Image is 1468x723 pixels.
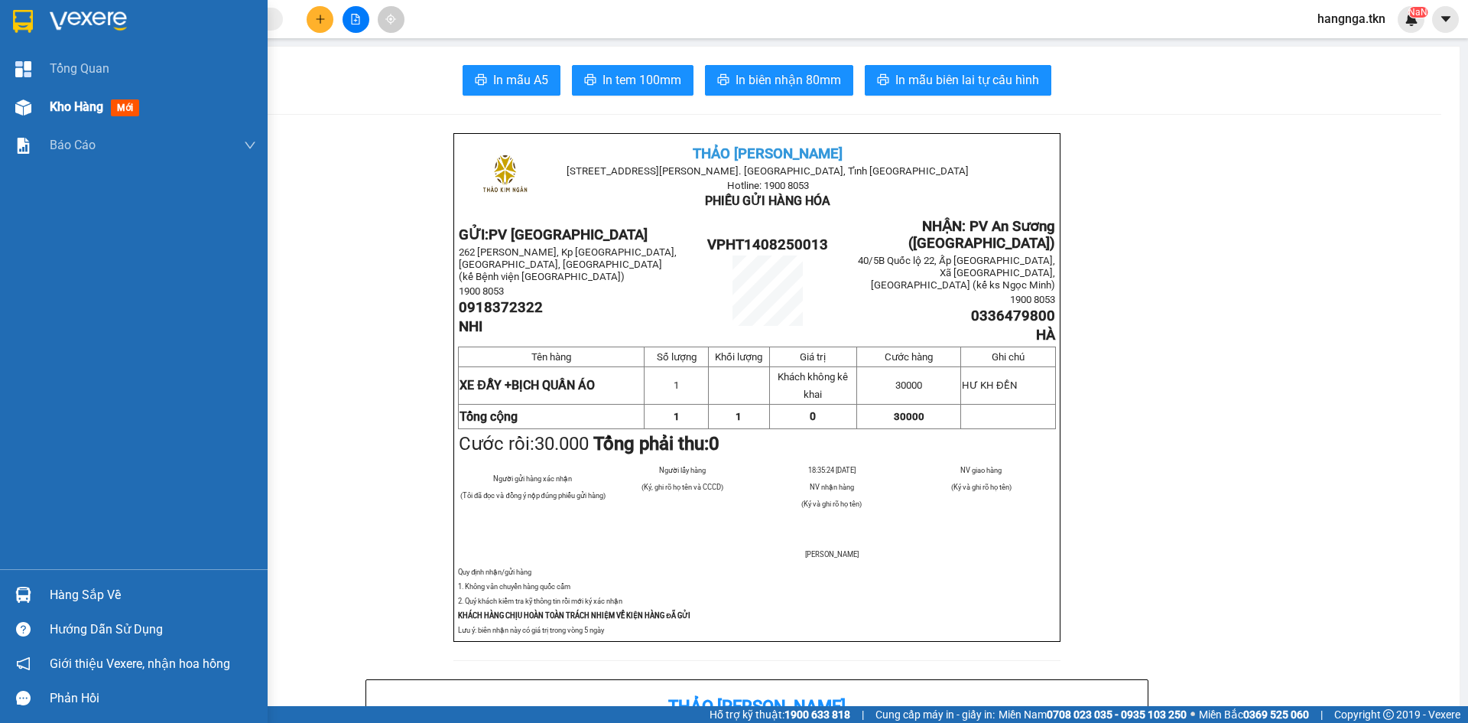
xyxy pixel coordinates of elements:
img: logo-vxr [13,10,33,33]
span: Cước hàng [885,351,933,363]
li: [STREET_ADDRESS][PERSON_NAME]. [GEOGRAPHIC_DATA], Tỉnh [GEOGRAPHIC_DATA] [143,37,639,57]
div: Phản hồi [50,687,256,710]
span: Hotline: 1900 8053 [727,180,809,191]
span: 0 [709,433,719,454]
img: icon-new-feature [1405,12,1418,26]
button: file-add [343,6,369,33]
button: printerIn tem 100mm [572,65,693,96]
span: | [862,706,864,723]
button: printerIn mẫu A5 [463,65,560,96]
span: ⚪️ [1190,712,1195,718]
img: logo [467,138,543,214]
span: Tên hàng [531,351,571,363]
span: Khách không kê khai [778,371,848,400]
strong: GỬI: [459,226,648,243]
span: (Ký và ghi rõ họ tên) [801,500,862,508]
div: Hướng dẫn sử dụng [50,618,256,641]
span: printer [717,73,729,88]
span: printer [877,73,889,88]
span: NV nhận hàng [810,483,854,491]
span: Lưu ý: biên nhận này có giá trị trong vòng 5 ngày [458,626,604,634]
span: 262 [PERSON_NAME], Kp [GEOGRAPHIC_DATA], [GEOGRAPHIC_DATA], [GEOGRAPHIC_DATA] (kế Bệnh viện [GEOG... [459,246,677,282]
span: caret-down [1439,12,1453,26]
span: Miền Bắc [1199,706,1309,723]
span: [STREET_ADDRESS][PERSON_NAME]. [GEOGRAPHIC_DATA], Tỉnh [GEOGRAPHIC_DATA] [567,165,969,177]
span: In biên nhận 80mm [736,70,841,90]
span: 30000 [894,411,924,422]
span: Giá trị [800,351,826,363]
span: 1 [736,411,742,422]
span: PHIẾU GỬI HÀNG HÓA [705,194,830,208]
span: Hỗ trợ kỹ thuật: [710,706,850,723]
li: Hotline: 1900 8153 [143,57,639,76]
span: notification [16,656,31,671]
div: Hàng sắp về [50,584,256,607]
strong: 1900 633 818 [784,708,850,721]
sup: NaN [1408,7,1427,18]
span: Quy định nhận/gửi hàng [458,568,531,576]
strong: 0708 023 035 - 0935 103 250 [1047,708,1187,721]
img: warehouse-icon [15,587,31,603]
span: XE ĐẪY +BỊCH QUẦN ÁO [460,378,595,392]
span: printer [475,73,487,88]
span: down [244,139,256,151]
span: 40/5B Quốc lộ 22, Ấp [GEOGRAPHIC_DATA], Xã [GEOGRAPHIC_DATA], [GEOGRAPHIC_DATA] (kế ks Ngọc Minh) [858,255,1055,291]
span: 18:35:24 [DATE] [808,466,856,474]
span: Cung cấp máy in - giấy in: [875,706,995,723]
span: 0918372322 [459,299,543,316]
span: hangnga.tkn [1305,9,1398,28]
span: file-add [350,14,361,24]
strong: 0369 525 060 [1243,708,1309,721]
span: Tổng Quan [50,59,109,78]
span: (Ký, ghi rõ họ tên và CCCD) [641,483,723,491]
img: solution-icon [15,138,31,154]
img: logo.jpg [19,19,96,96]
span: 1900 8053 [459,285,504,297]
span: printer [584,73,596,88]
span: Giới thiệu Vexere, nhận hoa hồng [50,654,230,673]
span: question-circle [16,622,31,637]
b: Thảo [PERSON_NAME] [668,697,846,716]
span: plus [315,14,326,24]
span: aim [385,14,396,24]
span: | [1320,706,1323,723]
span: Miền Nam [999,706,1187,723]
span: Người gửi hàng xác nhận [493,474,572,483]
span: NHẬN: PV An Sương ([GEOGRAPHIC_DATA]) [908,218,1055,252]
button: printerIn biên nhận 80mm [705,65,853,96]
span: HÀ [1036,327,1055,344]
span: In tem 100mm [602,70,681,90]
span: mới [111,99,139,116]
span: (Ký và ghi rõ họ tên) [951,483,1012,491]
strong: Tổng phải thu: [593,433,719,454]
span: THẢO [PERSON_NAME] [693,145,843,162]
strong: KHÁCH HÀNG CHỊU HOÀN TOÀN TRÁCH NHIỆM VỀ KIỆN HÀNG ĐÃ GỬI [458,611,690,620]
span: Khối lượng [715,351,762,363]
span: Cước rồi: [459,433,719,454]
span: copyright [1383,709,1394,720]
strong: Tổng cộng [460,409,518,424]
button: aim [378,6,404,33]
span: Người lấy hàng [659,466,706,474]
span: Số lượng [657,351,697,363]
span: In mẫu biên lai tự cấu hình [895,70,1039,90]
span: 1900 8053 [1010,294,1055,305]
img: dashboard-icon [15,61,31,77]
b: GỬI : PV [GEOGRAPHIC_DATA] [19,111,228,162]
span: Kho hàng [50,99,103,114]
span: 0 [810,410,816,422]
span: [PERSON_NAME] [805,550,859,559]
span: VPHT1408250013 [707,236,828,253]
span: NV giao hàng [960,466,1002,474]
span: (Tôi đã đọc và đồng ý nộp đúng phiếu gửi hàng) [460,491,606,500]
span: 30.000 [534,433,589,454]
span: 1 [674,411,680,422]
span: message [16,691,31,705]
span: 30000 [895,379,922,391]
span: 0336479800 [971,308,1055,324]
button: printerIn mẫu biên lai tự cấu hình [865,65,1051,96]
span: HƯ KH ĐỀN [962,379,1018,391]
span: In mẫu A5 [493,70,548,90]
span: PV [GEOGRAPHIC_DATA] [489,226,648,243]
span: Báo cáo [50,135,96,155]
